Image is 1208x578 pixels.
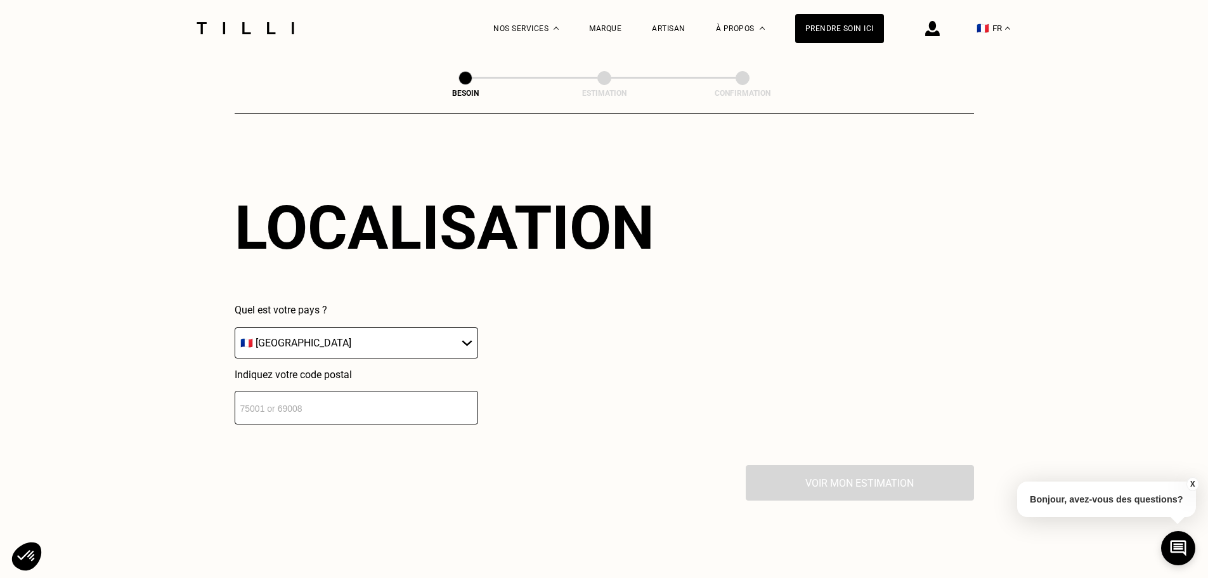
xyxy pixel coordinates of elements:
button: X [1186,477,1198,491]
a: Prendre soin ici [795,14,884,43]
span: 🇫🇷 [977,22,989,34]
img: Logo du service de couturière Tilli [192,22,299,34]
input: 75001 or 69008 [235,391,478,424]
p: Indiquez votre code postal [235,369,478,381]
p: Bonjour, avez-vous des questions? [1017,482,1196,517]
div: Localisation [235,192,654,263]
a: Marque [589,24,621,33]
div: Confirmation [679,89,806,98]
a: Artisan [652,24,685,33]
div: Besoin [402,89,529,98]
img: Menu déroulant à propos [760,27,765,30]
p: Quel est votre pays ? [235,304,478,316]
img: Menu déroulant [554,27,559,30]
div: Estimation [541,89,668,98]
img: icône connexion [925,21,940,36]
img: menu déroulant [1005,27,1010,30]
